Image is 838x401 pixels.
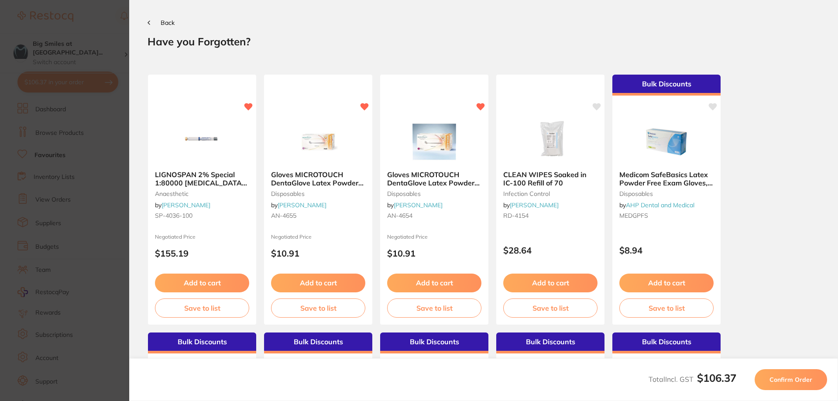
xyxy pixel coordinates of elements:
small: RD-4154 [503,212,598,219]
small: disposables [271,190,365,197]
button: Save to list [387,298,481,318]
div: Bulk Discounts [496,332,604,353]
button: Add to cart [155,274,249,292]
a: [PERSON_NAME] [161,201,210,209]
b: Gloves MICROTOUCH DentaGlove Latex Powder Free Medium x 100 [271,171,365,187]
button: Save to list [155,298,249,318]
small: Negotiated Price [387,234,481,240]
div: Bulk Discounts [612,75,721,96]
img: Gloves MICROTOUCH DentaGlove Latex Powder Free Medium x 100 [290,120,347,164]
div: Bulk Discounts [148,332,256,353]
a: AHP Dental and Medical [626,201,694,209]
div: Bulk Discounts [612,332,721,353]
b: LIGNOSPAN 2% Special 1:80000 adrenalin 2.2ml 2xBox 50 Blue [155,171,249,187]
span: by [503,201,559,209]
p: $10.91 [387,248,481,258]
h2: Have you Forgotten? [148,35,820,48]
small: AN-4655 [271,212,365,219]
p: $155.19 [155,248,249,258]
button: Back [148,19,175,26]
span: by [155,201,210,209]
span: by [271,201,326,209]
small: SP-4036-100 [155,212,249,219]
button: Add to cart [387,274,481,292]
b: Gloves MICROTOUCH DentaGlove Latex Powder Free Small x 100 [387,171,481,187]
small: AN-4654 [387,212,481,219]
img: Gloves MICROTOUCH DentaGlove Latex Powder Free Small x 100 [406,120,463,164]
button: Confirm Order [755,369,827,390]
p: $28.64 [503,245,598,255]
small: anaesthetic [155,190,249,197]
a: [PERSON_NAME] [394,201,443,209]
button: Save to list [619,298,714,318]
button: Save to list [503,298,598,318]
a: [PERSON_NAME] [278,201,326,209]
small: disposables [619,190,714,197]
span: Confirm Order [769,376,812,384]
div: Bulk Discounts [264,332,372,353]
img: Medicom SafeBasics Latex Powder Free Exam Gloves, Small [638,120,695,164]
p: $10.91 [271,248,365,258]
span: Total Incl. GST [649,375,736,384]
div: Bulk Discounts [380,332,488,353]
button: Add to cart [619,274,714,292]
button: Add to cart [503,274,598,292]
b: Medicom SafeBasics Latex Powder Free Exam Gloves, Small [619,171,714,187]
small: Negotiated Price [155,234,249,240]
p: $8.94 [619,245,714,255]
small: Negotiated Price [271,234,365,240]
small: disposables [387,190,481,197]
small: MEDGPFS [619,212,714,219]
img: LIGNOSPAN 2% Special 1:80000 adrenalin 2.2ml 2xBox 50 Blue [174,120,230,164]
b: $106.37 [697,371,736,384]
a: [PERSON_NAME] [510,201,559,209]
img: CLEAN WIPES Soaked in IC-100 Refill of 70 [522,120,579,164]
b: CLEAN WIPES Soaked in IC-100 Refill of 70 [503,171,598,187]
button: Save to list [271,298,365,318]
button: Add to cart [271,274,365,292]
small: infection control [503,190,598,197]
span: by [387,201,443,209]
span: by [619,201,694,209]
span: Back [161,19,175,27]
